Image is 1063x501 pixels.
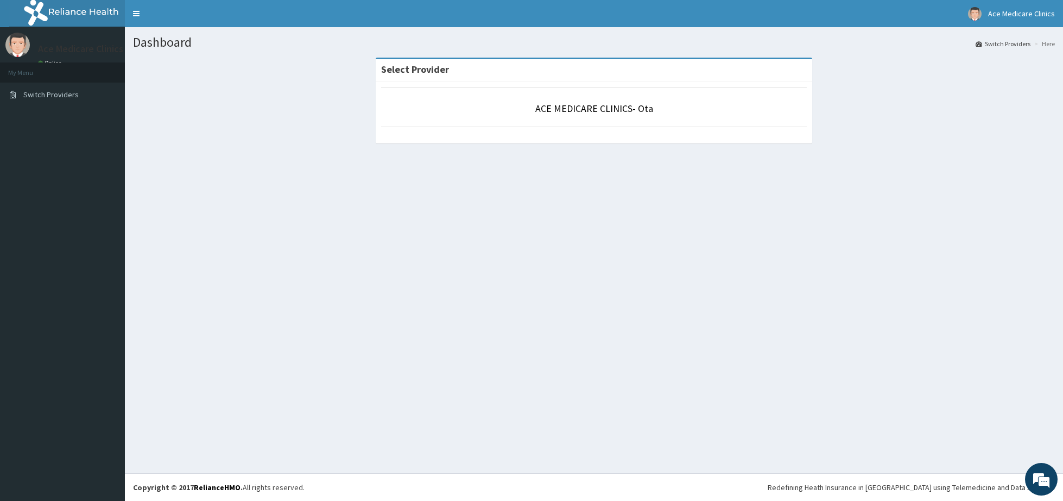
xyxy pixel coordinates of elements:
div: Redefining Heath Insurance in [GEOGRAPHIC_DATA] using Telemedicine and Data Science! [768,482,1055,493]
a: RelianceHMO [194,483,241,492]
a: Online [38,59,64,67]
a: Switch Providers [976,39,1030,48]
strong: Select Provider [381,63,449,76]
footer: All rights reserved. [125,473,1063,501]
span: Switch Providers [23,90,79,99]
h1: Dashboard [133,35,1055,49]
strong: Copyright © 2017 . [133,483,243,492]
a: ACE MEDICARE CLINICS- Ota [535,102,653,115]
img: User Image [5,33,30,57]
span: Ace Medicare Clinics [988,9,1055,18]
li: Here [1032,39,1055,48]
p: Ace Medicare Clinics [38,44,123,54]
img: User Image [968,7,982,21]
